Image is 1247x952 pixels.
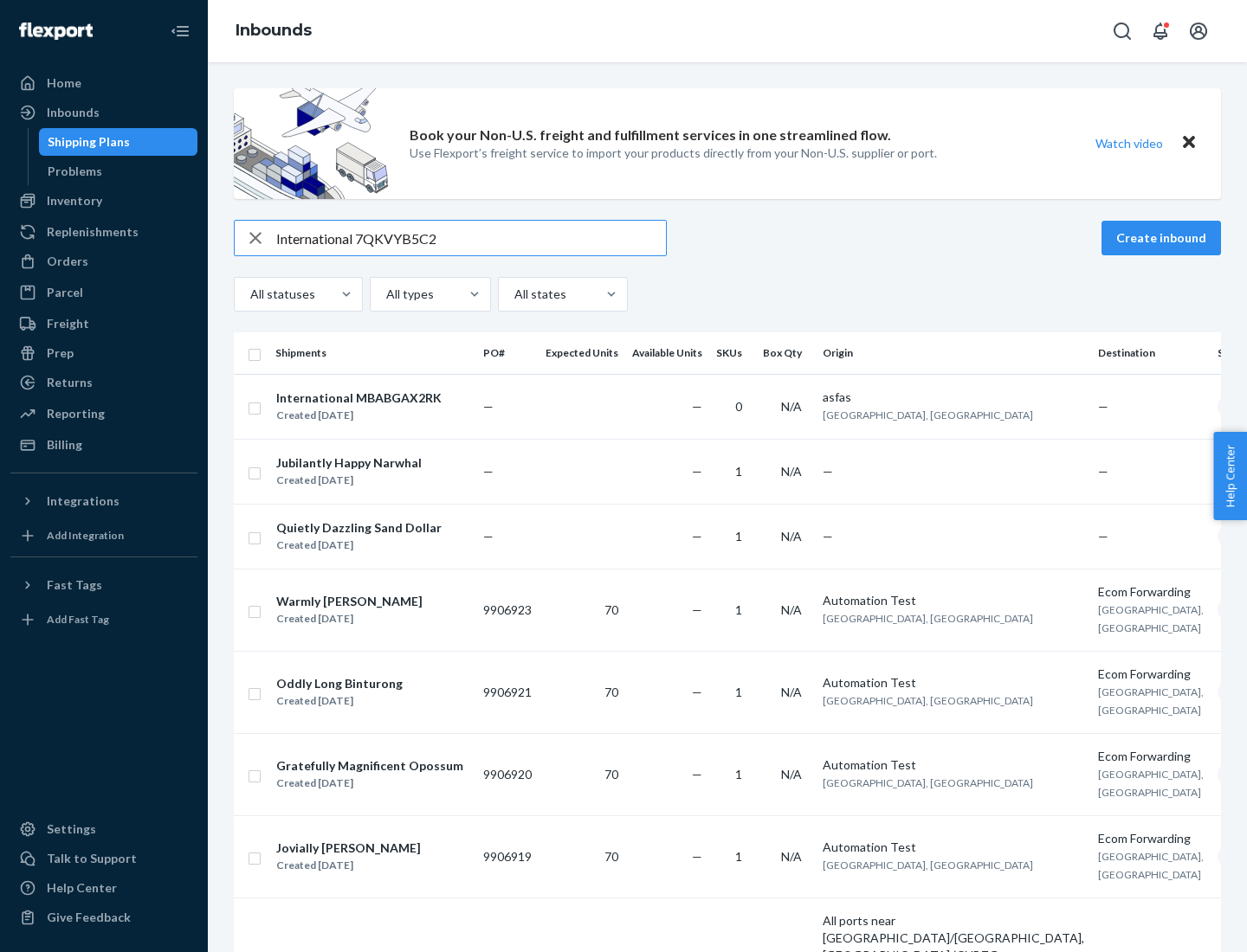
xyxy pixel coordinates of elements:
div: Prep [47,344,74,362]
span: — [692,464,702,479]
div: Integrations [47,492,120,510]
span: — [483,399,494,414]
div: Automation Test [823,756,1084,774]
span: N/A [781,767,802,782]
div: Oddly Long Binturong [276,675,403,692]
span: N/A [781,685,802,699]
input: Search inbounds by name, destination, msku... [276,221,666,255]
span: — [1098,529,1108,544]
span: — [823,529,833,544]
div: Returns [47,374,93,391]
span: 1 [735,602,742,617]
div: Created [DATE] [276,857,421,874]
span: N/A [781,399,802,414]
a: Home [10,69,197,97]
span: — [1098,399,1108,414]
div: Fast Tags [47,576,102,594]
span: 70 [604,602,618,617]
span: — [483,464,494,479]
a: Inventory [10,187,197,215]
div: Shipping Plans [48,133,130,151]
th: Destination [1091,332,1211,374]
div: Add Integration [47,528,124,543]
th: Origin [816,332,1091,374]
button: Create inbound [1102,221,1221,255]
a: Returns [10,369,197,396]
div: Jubilantly Happy Narwhal [276,454,422,472]
span: [GEOGRAPHIC_DATA], [GEOGRAPHIC_DATA] [1098,685,1204,717]
span: 1 [735,849,742,864]
input: All statuses [249,286,250,303]
span: [GEOGRAPHIC_DATA], [GEOGRAPHIC_DATA] [823,612,1033,625]
button: Open account menu [1181,14,1216,48]
div: Parcel [47,284,83,301]
a: Billing [10,431,197,459]
button: Watch video [1084,131,1174,156]
button: Help Center [1213,432,1247,520]
p: Book your Non-U.S. freight and fulfillment services in one streamlined flow. [410,125,891,145]
th: Shipments [268,332,476,374]
a: Freight [10,310,197,338]
th: SKUs [709,332,756,374]
span: — [1098,464,1108,479]
div: Help Center [47,879,117,897]
button: Close Navigation [163,14,197,48]
p: Use Flexport’s freight service to import your products directly from your Non-U.S. supplier or port. [410,145,937,162]
span: — [692,529,702,544]
div: Inbounds [47,104,100,121]
button: Open notifications [1143,14,1178,48]
a: Shipping Plans [39,128,198,156]
div: Ecom Forwarding [1098,830,1204,847]
div: Jovially [PERSON_NAME] [276,839,421,857]
div: Give Feedback [47,909,131,926]
span: 70 [604,685,618,699]
a: Parcel [10,279,197,306]
div: Ecom Forwarding [1098,666,1204,683]
div: Gratefully Magnificent Opossum [276,757,463,775]
div: Problems [48,163,102,180]
span: — [692,602,702,617]
a: Inbounds [10,99,197,126]
button: Give Feedback [10,904,197,931]
a: Add Integration [10,522,197,550]
a: Settings [10,815,197,843]
div: Orders [47,253,88,270]
div: Freight [47,315,89,332]
input: All types [384,286,386,303]
a: Reporting [10,400,197,428]
a: Problems [39,158,198,185]
span: 70 [604,849,618,864]
button: Open Search Box [1105,14,1140,48]
ol: breadcrumbs [222,6,326,56]
span: 1 [735,767,742,782]
div: Created [DATE] [276,472,422,489]
a: Replenishments [10,218,197,246]
div: Home [47,74,81,92]
div: Add Fast Tag [47,612,109,627]
div: Automation Test [823,839,1084,856]
a: Orders [10,248,197,275]
div: Automation Test [823,674,1084,691]
span: — [692,685,702,699]
span: [GEOGRAPHIC_DATA], [GEOGRAPHIC_DATA] [1098,850,1204,881]
td: 9906920 [476,733,539,815]
div: Created [DATE] [276,775,463,792]
div: Billing [47,436,82,453]
div: Quietly Dazzling Sand Dollar [276,519,442,537]
div: Settings [47,820,96,838]
span: [GEOGRAPHIC_DATA], [GEOGRAPHIC_DATA] [823,776,1033,789]
span: 0 [735,399,742,414]
span: — [483,529,494,544]
span: [GEOGRAPHIC_DATA], [GEOGRAPHIC_DATA] [823,408,1033,421]
span: N/A [781,602,802,617]
span: [GEOGRAPHIC_DATA], [GEOGRAPHIC_DATA] [1098,603,1204,634]
a: Add Fast Tag [10,606,197,634]
th: PO# [476,332,539,374]
span: 1 [735,529,742,544]
th: Expected Units [539,332,625,374]
th: Available Units [625,332,709,374]
div: Ecom Forwarding [1098,583,1204,601]
span: N/A [781,849,802,864]
div: Automation Test [823,592,1084,609]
